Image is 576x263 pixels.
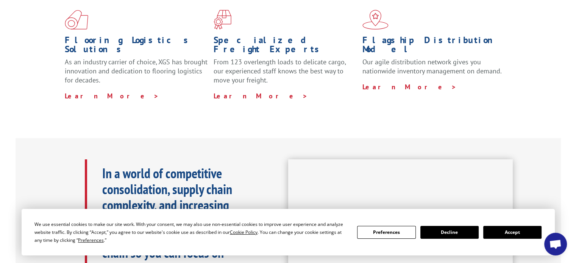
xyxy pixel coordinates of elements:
[22,209,555,255] div: Cookie Consent Prompt
[214,92,308,100] a: Learn More >
[65,36,208,58] h1: Flooring Logistics Solutions
[362,82,457,91] a: Learn More >
[544,233,567,255] a: Open chat
[214,36,357,58] h1: Specialized Freight Experts
[362,10,389,30] img: xgs-icon-flagship-distribution-model-red
[420,226,479,239] button: Decline
[362,58,502,75] span: Our agile distribution network gives you nationwide inventory management on demand.
[483,226,542,239] button: Accept
[214,10,231,30] img: xgs-icon-focused-on-flooring-red
[214,58,357,91] p: From 123 overlength loads to delicate cargo, our experienced staff knows the best way to move you...
[34,220,348,244] div: We use essential cookies to make our site work. With your consent, we may also use non-essential ...
[362,36,506,58] h1: Flagship Distribution Model
[230,229,258,235] span: Cookie Policy
[78,237,104,243] span: Preferences
[65,10,88,30] img: xgs-icon-total-supply-chain-intelligence-red
[357,226,415,239] button: Preferences
[65,58,208,84] span: As an industry carrier of choice, XGS has brought innovation and dedication to flooring logistics...
[65,92,159,100] a: Learn More >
